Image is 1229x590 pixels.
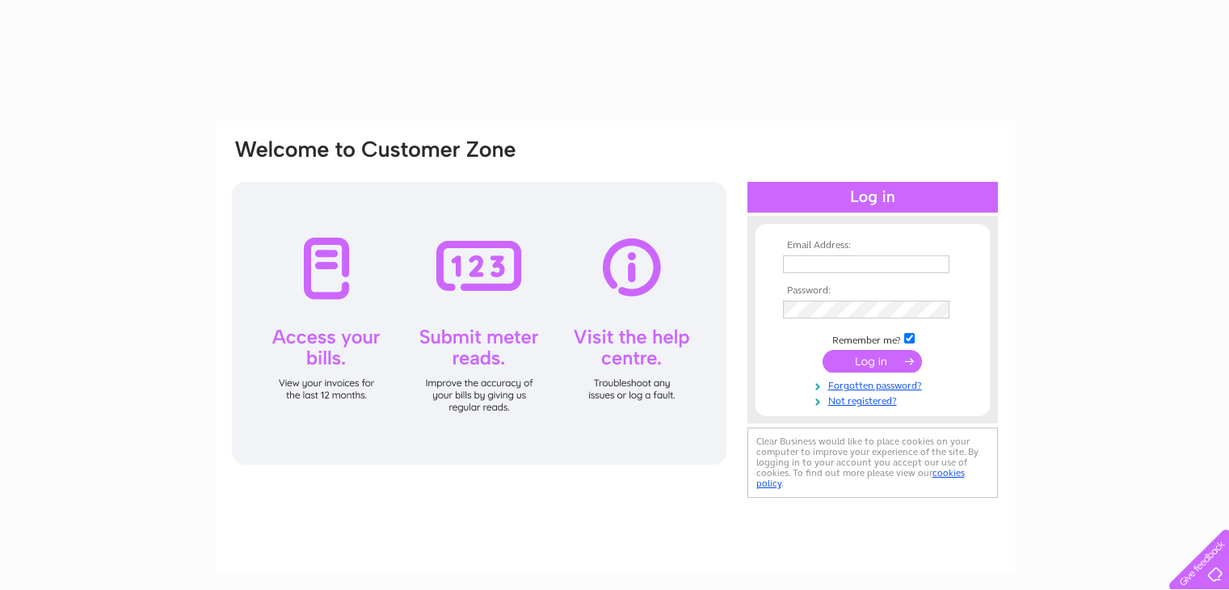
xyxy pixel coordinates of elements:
td: Remember me? [779,331,966,347]
a: cookies policy [756,467,965,489]
a: Forgotten password? [783,377,966,392]
a: Not registered? [783,392,966,407]
div: Clear Business would like to place cookies on your computer to improve your experience of the sit... [747,428,998,498]
input: Submit [823,350,922,373]
th: Email Address: [779,240,966,251]
th: Password: [779,285,966,297]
